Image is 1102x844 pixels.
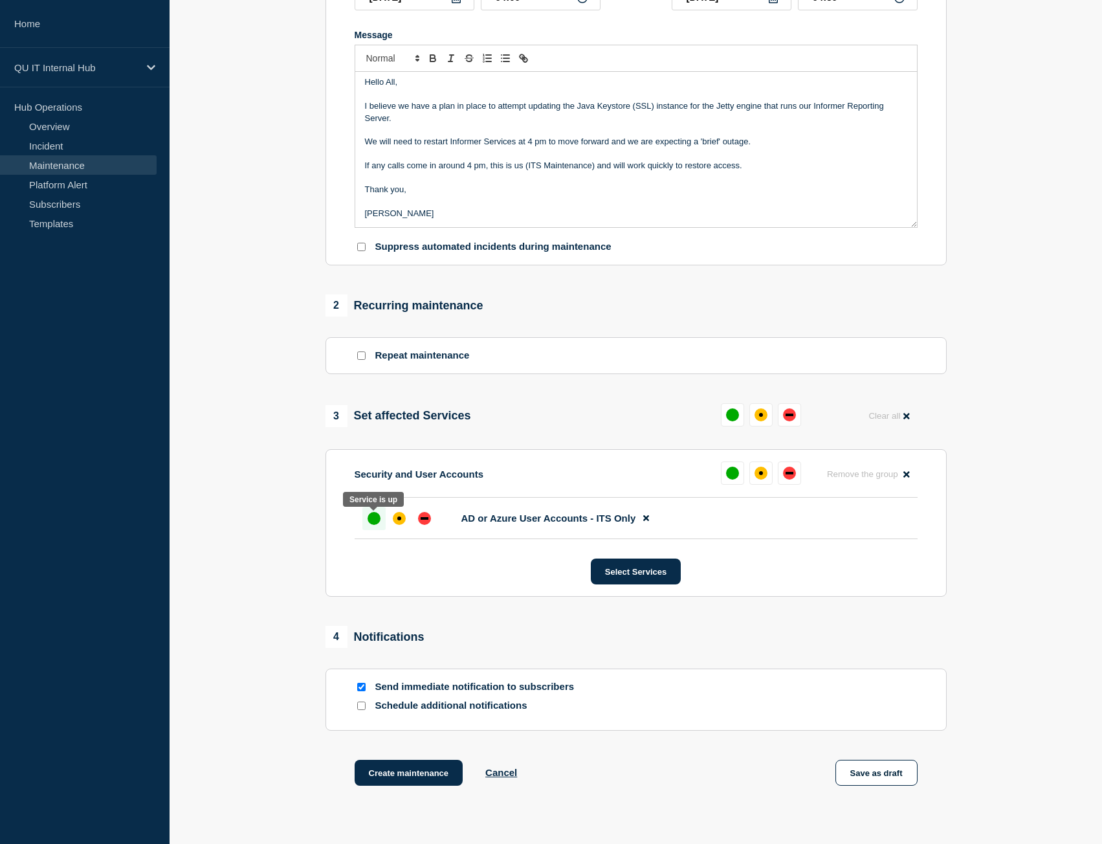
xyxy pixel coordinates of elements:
[365,208,907,219] p: [PERSON_NAME]
[783,408,796,421] div: down
[375,700,582,712] p: Schedule additional notifications
[485,767,517,778] button: Cancel
[749,461,773,485] button: affected
[726,408,739,421] div: up
[355,30,918,40] div: Message
[325,405,347,427] span: 3
[778,461,801,485] button: down
[726,467,739,480] div: up
[368,512,380,525] div: up
[778,403,801,427] button: down
[349,495,397,504] div: Service is up
[355,469,484,480] p: Security and User Accounts
[375,681,582,693] p: Send immediate notification to subscribers
[819,461,918,487] button: Remove the group
[375,350,470,362] p: Repeat maintenance
[357,702,366,710] input: Schedule additional notifications
[461,513,636,524] span: AD or Azure User Accounts - ITS Only
[360,50,424,66] span: Font size
[325,626,424,648] div: Notifications
[514,50,533,66] button: Toggle link
[755,408,767,421] div: affected
[393,512,406,525] div: affected
[375,241,612,253] p: Suppress automated incidents during maintenance
[721,403,744,427] button: up
[591,559,681,584] button: Select Services
[325,626,347,648] span: 4
[14,62,138,73] p: QU IT Internal Hub
[325,294,347,316] span: 2
[478,50,496,66] button: Toggle ordered list
[325,405,471,427] div: Set affected Services
[460,50,478,66] button: Toggle strikethrough text
[355,760,463,786] button: Create maintenance
[783,467,796,480] div: down
[325,294,483,316] div: Recurring maintenance
[749,403,773,427] button: affected
[424,50,442,66] button: Toggle bold text
[365,184,907,195] p: Thank you,
[418,512,431,525] div: down
[357,243,366,251] input: Suppress automated incidents during maintenance
[721,461,744,485] button: up
[496,50,514,66] button: Toggle bulleted list
[827,469,898,479] span: Remove the group
[365,76,907,88] p: Hello All,
[365,100,907,124] p: I believe we have a plan in place to attempt updating the Java Keystore (SSL) instance for the Je...
[357,683,366,691] input: Send immediate notification to subscribers
[357,351,366,360] input: Repeat maintenance
[365,136,907,148] p: We will need to restart Informer Services at 4 pm to move forward and we are expecting a 'brief' ...
[861,403,917,428] button: Clear all
[835,760,918,786] button: Save as draft
[355,72,917,227] div: Message
[442,50,460,66] button: Toggle italic text
[365,160,907,172] p: If any calls come in around 4 pm, this is us (ITS Maintenance) and will work quickly to restore a...
[755,467,767,480] div: affected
